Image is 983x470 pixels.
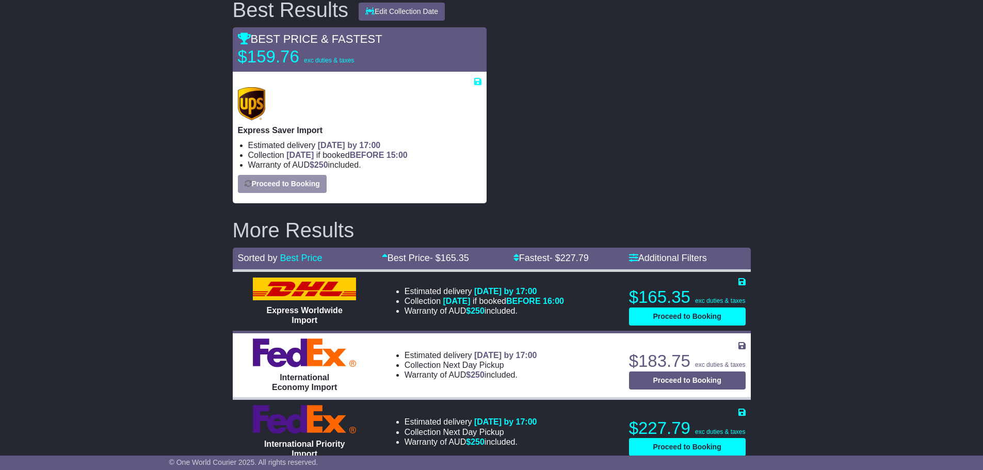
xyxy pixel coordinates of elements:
[286,151,407,159] span: if booked
[695,361,745,368] span: exc duties & taxes
[471,437,485,446] span: 250
[238,253,278,263] span: Sorted by
[350,151,384,159] span: BEFORE
[430,253,469,263] span: - $
[405,360,537,370] li: Collection
[405,370,537,380] li: Warranty of AUD included.
[405,350,537,360] li: Estimated delivery
[310,160,328,169] span: $
[238,87,266,120] img: UPS (new): Express Saver Import
[543,297,564,305] span: 16:00
[471,306,485,315] span: 250
[550,253,589,263] span: - $
[405,306,564,316] li: Warranty of AUD included.
[629,438,746,456] button: Proceed to Booking
[443,297,471,305] span: [DATE]
[695,428,745,435] span: exc duties & taxes
[253,278,356,300] img: DHL: Express Worldwide Import
[266,306,342,325] span: Express Worldwide Import
[560,253,589,263] span: 227.79
[314,160,328,169] span: 250
[248,140,481,150] li: Estimated delivery
[443,361,504,369] span: Next Day Pickup
[506,297,541,305] span: BEFORE
[466,370,485,379] span: $
[695,297,745,304] span: exc duties & taxes
[513,253,589,263] a: Fastest- $227.79
[474,417,537,426] span: [DATE] by 17:00
[474,351,537,360] span: [DATE] by 17:00
[466,306,485,315] span: $
[441,253,469,263] span: 165.35
[382,253,469,263] a: Best Price- $165.35
[304,57,354,64] span: exc duties & taxes
[466,437,485,446] span: $
[248,160,481,170] li: Warranty of AUD included.
[238,46,367,67] p: $159.76
[238,33,382,45] span: BEST PRICE & FASTEST
[253,405,356,434] img: FedEx Express: International Priority Import
[248,150,481,160] li: Collection
[405,286,564,296] li: Estimated delivery
[629,371,746,390] button: Proceed to Booking
[253,338,356,367] img: FedEx Express: International Economy Import
[629,418,746,439] p: $227.79
[233,219,751,241] h2: More Results
[359,3,445,21] button: Edit Collection Date
[405,427,537,437] li: Collection
[405,417,537,427] li: Estimated delivery
[386,151,408,159] span: 15:00
[169,458,318,466] span: © One World Courier 2025. All rights reserved.
[629,351,746,371] p: $183.75
[629,287,746,307] p: $165.35
[238,125,481,135] p: Express Saver Import
[286,151,314,159] span: [DATE]
[405,296,564,306] li: Collection
[443,428,504,436] span: Next Day Pickup
[318,141,381,150] span: [DATE] by 17:00
[264,440,345,458] span: International Priority Import
[629,253,707,263] a: Additional Filters
[280,253,323,263] a: Best Price
[629,307,746,326] button: Proceed to Booking
[443,297,564,305] span: if booked
[471,370,485,379] span: 250
[272,373,337,392] span: International Economy Import
[405,437,537,447] li: Warranty of AUD included.
[238,175,327,193] button: Proceed to Booking
[474,287,537,296] span: [DATE] by 17:00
